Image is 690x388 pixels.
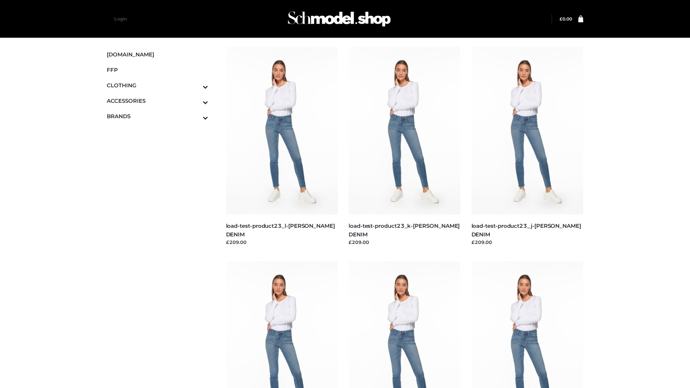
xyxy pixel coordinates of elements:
a: BRANDSToggle Submenu [107,108,208,124]
a: load-test-product23_j-[PERSON_NAME] DENIM [471,222,581,237]
span: CLOTHING [107,81,208,89]
img: Schmodel Admin 964 [285,5,393,33]
div: £209.00 [471,239,584,246]
a: CLOTHINGToggle Submenu [107,78,208,93]
button: Toggle Submenu [183,108,208,124]
a: £0.00 [560,16,572,22]
a: Login [114,16,127,22]
div: £209.00 [226,239,338,246]
span: £ [560,16,562,22]
a: load-test-product23_l-[PERSON_NAME] DENIM [226,222,335,237]
span: FFP [107,66,208,74]
a: FFP [107,62,208,78]
a: ACCESSORIESToggle Submenu [107,93,208,108]
a: [DOMAIN_NAME] [107,47,208,62]
div: £209.00 [349,239,461,246]
button: Toggle Submenu [183,78,208,93]
button: Toggle Submenu [183,93,208,108]
span: BRANDS [107,112,208,120]
a: load-test-product23_k-[PERSON_NAME] DENIM [349,222,460,237]
bdi: 0.00 [560,16,572,22]
span: [DOMAIN_NAME] [107,50,208,59]
span: ACCESSORIES [107,97,208,105]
